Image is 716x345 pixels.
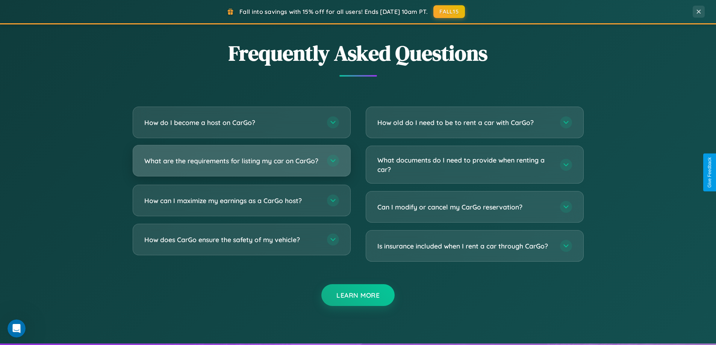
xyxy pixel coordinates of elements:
h3: How old do I need to be to rent a car with CarGo? [377,118,553,127]
h3: How does CarGo ensure the safety of my vehicle? [144,235,319,244]
h3: Is insurance included when I rent a car through CarGo? [377,241,553,251]
div: Give Feedback [707,157,712,188]
h3: What documents do I need to provide when renting a car? [377,155,553,174]
h3: What are the requirements for listing my car on CarGo? [144,156,319,166]
h3: How do I become a host on CarGo? [144,118,319,127]
button: FALL15 [433,5,465,18]
h3: Can I modify or cancel my CarGo reservation? [377,202,553,212]
span: Fall into savings with 15% off for all users! Ends [DATE] 10am PT. [239,8,428,15]
h3: How can I maximize my earnings as a CarGo host? [144,196,319,205]
iframe: Intercom live chat [8,319,26,337]
h2: Frequently Asked Questions [133,39,584,68]
button: Learn More [321,284,395,306]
